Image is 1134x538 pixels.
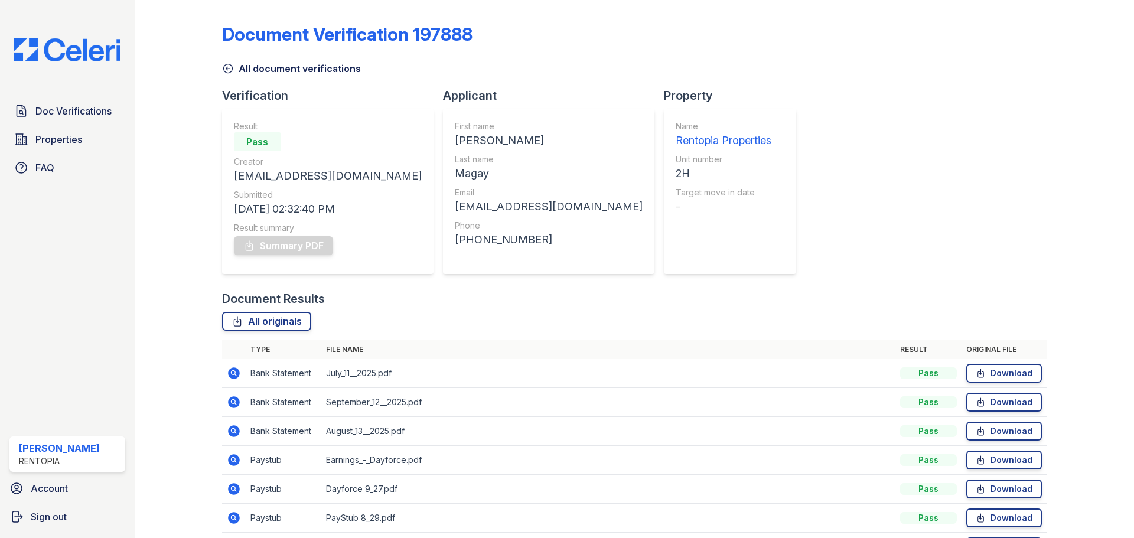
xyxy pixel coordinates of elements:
[35,132,82,146] span: Properties
[321,475,895,504] td: Dayforce 9_27.pdf
[900,425,957,437] div: Pass
[31,481,68,495] span: Account
[895,340,962,359] th: Result
[966,422,1042,441] a: Download
[222,312,311,331] a: All originals
[246,417,321,446] td: Bank Statement
[455,154,643,165] div: Last name
[676,198,771,215] div: -
[676,165,771,182] div: 2H
[321,388,895,417] td: September_12__2025.pdf
[676,154,771,165] div: Unit number
[664,87,806,104] div: Property
[234,222,422,234] div: Result summary
[455,187,643,198] div: Email
[234,201,422,217] div: [DATE] 02:32:40 PM
[19,441,100,455] div: [PERSON_NAME]
[222,24,472,45] div: Document Verification 197888
[5,505,130,529] a: Sign out
[676,187,771,198] div: Target move in date
[966,364,1042,383] a: Download
[246,475,321,504] td: Paystub
[31,510,67,524] span: Sign out
[234,189,422,201] div: Submitted
[966,480,1042,498] a: Download
[246,359,321,388] td: Bank Statement
[246,340,321,359] th: Type
[234,156,422,168] div: Creator
[222,291,325,307] div: Document Results
[455,165,643,182] div: Magay
[900,512,957,524] div: Pass
[966,393,1042,412] a: Download
[966,508,1042,527] a: Download
[246,388,321,417] td: Bank Statement
[443,87,664,104] div: Applicant
[900,396,957,408] div: Pass
[35,104,112,118] span: Doc Verifications
[9,156,125,180] a: FAQ
[321,359,895,388] td: July_11__2025.pdf
[9,128,125,151] a: Properties
[234,132,281,151] div: Pass
[246,504,321,533] td: Paystub
[455,132,643,149] div: [PERSON_NAME]
[676,120,771,149] a: Name Rentopia Properties
[5,38,130,61] img: CE_Logo_Blue-a8612792a0a2168367f1c8372b55b34899dd931a85d93a1a3d3e32e68fde9ad4.png
[19,455,100,467] div: Rentopia
[9,99,125,123] a: Doc Verifications
[246,446,321,475] td: Paystub
[234,120,422,132] div: Result
[222,61,361,76] a: All document verifications
[321,417,895,446] td: August_13__2025.pdf
[900,454,957,466] div: Pass
[455,120,643,132] div: First name
[966,451,1042,469] a: Download
[676,120,771,132] div: Name
[676,132,771,149] div: Rentopia Properties
[962,340,1047,359] th: Original file
[455,220,643,231] div: Phone
[455,231,643,248] div: [PHONE_NUMBER]
[321,504,895,533] td: PayStub 8_29.pdf
[321,340,895,359] th: File name
[35,161,54,175] span: FAQ
[222,87,443,104] div: Verification
[900,483,957,495] div: Pass
[5,477,130,500] a: Account
[321,446,895,475] td: Earnings_-_Dayforce.pdf
[234,168,422,184] div: [EMAIL_ADDRESS][DOMAIN_NAME]
[455,198,643,215] div: [EMAIL_ADDRESS][DOMAIN_NAME]
[900,367,957,379] div: Pass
